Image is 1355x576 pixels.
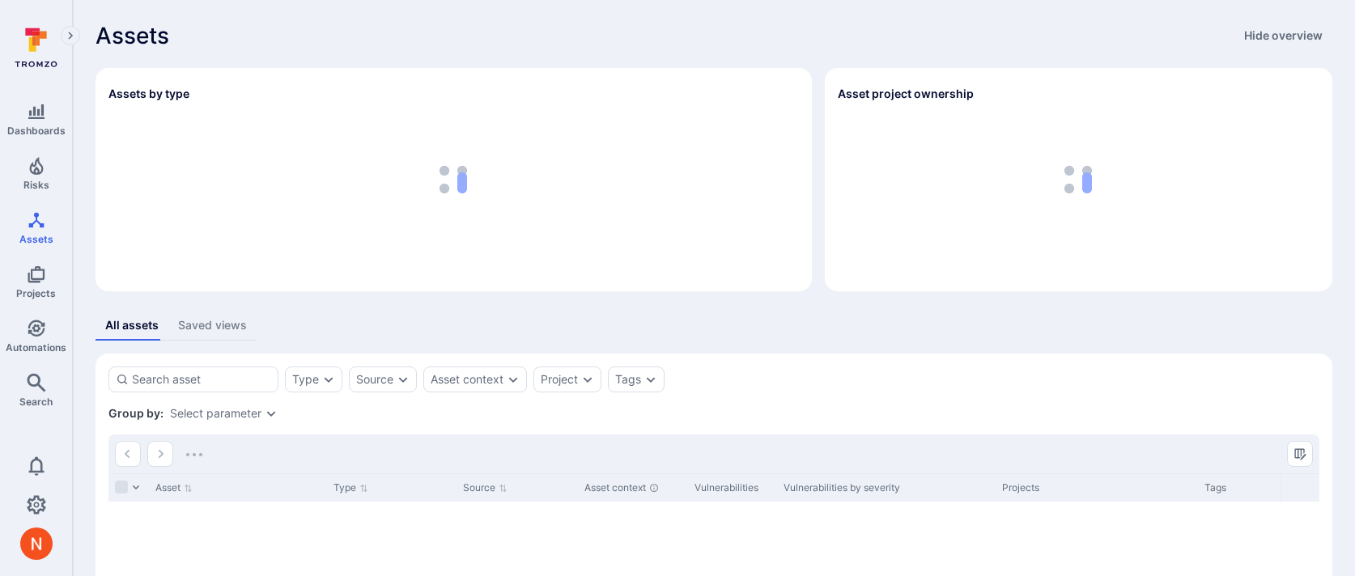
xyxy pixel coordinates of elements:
[7,125,66,137] span: Dashboards
[292,373,319,386] button: Type
[644,373,657,386] button: Expand dropdown
[356,373,393,386] button: Source
[615,373,641,386] button: Tags
[6,341,66,354] span: Automations
[178,317,247,333] div: Saved views
[649,483,659,493] div: Automatically discovered context associated with the asset
[65,29,76,43] i: Expand navigation menu
[584,481,682,495] div: Asset context
[20,527,53,560] div: Neeren Patki
[322,373,335,386] button: Expand dropdown
[20,527,53,560] img: ACg8ocIprwjrgDQnDsNSk9Ghn5p5-B8DpAKWoJ5Gi9syOE4K59tr4Q=s96-c
[1234,23,1332,49] button: Hide overview
[186,453,202,456] img: Loading...
[431,373,503,386] button: Asset context
[507,373,520,386] button: Expand dropdown
[132,371,271,388] input: Search asset
[19,396,53,408] span: Search
[541,373,578,386] button: Project
[108,86,189,102] h2: Assets by type
[170,407,261,420] button: Select parameter
[784,481,989,495] div: Vulnerabilities by severity
[1002,481,1191,495] div: Projects
[23,179,49,191] span: Risks
[265,407,278,420] button: Expand dropdown
[108,405,164,421] span: Group by:
[170,407,278,420] div: grouping parameters
[19,233,53,245] span: Assets
[155,481,193,494] button: Sort by Asset
[838,86,974,102] h2: Asset project ownership
[333,481,368,494] button: Sort by Type
[694,481,771,495] div: Vulnerabilities
[105,317,159,333] div: All assets
[1287,441,1313,467] button: Manage columns
[147,441,173,467] button: Go to the next page
[96,311,1332,341] div: assets tabs
[16,287,56,299] span: Projects
[581,373,594,386] button: Expand dropdown
[96,23,169,49] span: Assets
[115,481,128,493] span: Select all rows
[115,441,141,467] button: Go to the previous page
[83,55,1332,291] div: Assets overview
[61,26,80,45] button: Expand navigation menu
[463,481,508,494] button: Sort by Source
[397,373,410,386] button: Expand dropdown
